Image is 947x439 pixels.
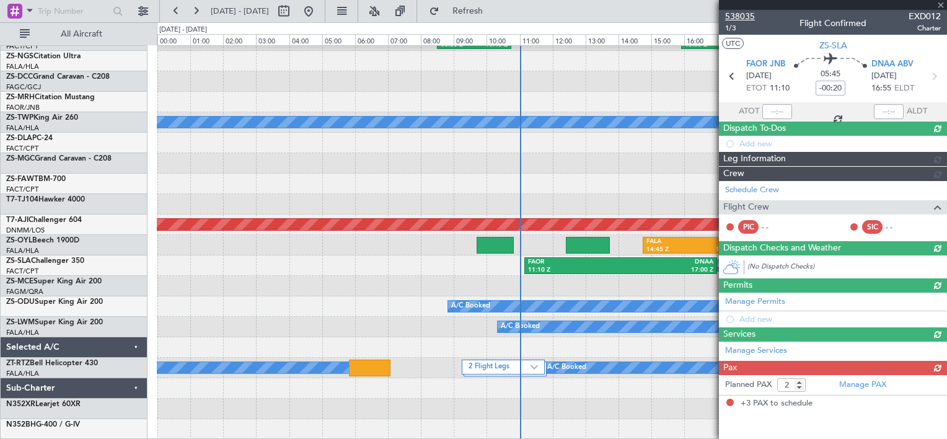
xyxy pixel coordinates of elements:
[423,1,498,21] button: Refresh
[487,34,519,45] div: 10:00
[6,53,81,60] a: ZS-NGSCitation Ultra
[746,70,772,82] span: [DATE]
[211,6,269,17] span: [DATE] - [DATE]
[528,258,620,267] div: FAOR
[6,94,95,101] a: ZS-MRHCitation Mustang
[6,360,30,367] span: ZT-RTZ
[819,39,847,52] span: ZS-SLA
[6,73,33,81] span: ZS-DCC
[469,362,531,373] label: 2 Flight Legs
[6,82,41,92] a: FAGC/GCJ
[6,196,85,203] a: T7-TJ104Hawker 4000
[6,94,35,101] span: ZS-MRH
[6,62,39,71] a: FALA/HLA
[6,287,43,296] a: FAGM/QRA
[6,267,38,276] a: FACT/CPT
[894,82,914,95] span: ELDT
[14,24,134,44] button: All Aircraft
[6,237,79,244] a: ZS-OYLBeech 1900D
[223,34,256,45] div: 02:00
[586,34,619,45] div: 13:00
[692,246,738,254] div: 17:45 Z
[619,34,651,45] div: 14:00
[770,82,790,95] span: 11:10
[6,185,38,194] a: FACT/CPT
[6,328,39,337] a: FALA/HLA
[6,175,66,183] a: ZS-FAWTBM-700
[718,256,757,275] div: A/C Booked
[6,123,39,133] a: FALA/HLA
[6,216,82,224] a: T7-AJIChallenger 604
[531,365,538,370] img: arrow-gray.svg
[6,237,32,244] span: ZS-OYL
[621,258,713,267] div: DNAA
[725,10,755,23] span: 538035
[6,369,39,378] a: FALA/HLA
[6,175,34,183] span: ZS-FAW
[157,34,190,45] div: 00:00
[739,105,759,118] span: ATOT
[32,30,131,38] span: All Aircraft
[646,237,692,246] div: FALA
[6,114,78,122] a: ZS-TWPKing Air 260
[6,360,98,367] a: ZT-RTZBell Helicopter 430
[799,17,866,30] div: Flight Confirmed
[871,58,914,71] span: DNAA ABV
[746,82,767,95] span: ETOT
[6,53,33,60] span: ZS-NGS
[501,317,540,336] div: A/C Booked
[692,237,738,246] div: FACT
[6,421,80,428] a: N352BHG-400 / G-IV
[909,10,941,23] span: EXD012
[442,7,494,16] span: Refresh
[6,144,38,153] a: FACT/CPT
[684,34,717,45] div: 16:00
[651,34,684,45] div: 15:00
[553,34,586,45] div: 12:00
[6,135,53,142] a: ZS-DLAPC-24
[38,2,109,20] input: Trip Number
[621,266,713,275] div: 17:00 Z
[190,34,223,45] div: 01:00
[6,278,102,285] a: ZS-MCESuper King Air 200
[6,401,35,408] span: N352XR
[6,155,35,162] span: ZS-MGC
[528,266,620,275] div: 11:10 Z
[6,319,35,326] span: ZS-LWM
[6,103,40,112] a: FAOR/JNB
[907,105,927,118] span: ALDT
[520,34,553,45] div: 11:00
[6,155,112,162] a: ZS-MGCGrand Caravan - C208
[454,34,487,45] div: 09:00
[646,246,692,254] div: 14:45 Z
[6,319,103,326] a: ZS-LWMSuper King Air 200
[909,23,941,33] span: Charter
[388,34,421,45] div: 07:00
[871,70,897,82] span: [DATE]
[821,68,840,81] span: 05:45
[6,298,35,306] span: ZS-ODU
[6,42,38,51] a: FACT/CPT
[6,278,33,285] span: ZS-MCE
[871,82,891,95] span: 16:55
[6,73,110,81] a: ZS-DCCGrand Caravan - C208
[6,196,38,203] span: T7-TJ104
[6,298,103,306] a: ZS-ODUSuper King Air 200
[6,226,45,235] a: DNMM/LOS
[547,358,586,377] div: A/C Booked
[746,58,785,71] span: FAOR JNB
[159,25,207,35] div: [DATE] - [DATE]
[6,135,32,142] span: ZS-DLA
[256,34,289,45] div: 03:00
[6,257,84,265] a: ZS-SLAChallenger 350
[6,246,39,255] a: FALA/HLA
[6,421,36,428] span: N352BH
[6,401,81,408] a: N352XRLearjet 60XR
[355,34,388,45] div: 06:00
[322,34,355,45] div: 05:00
[451,297,490,316] div: A/C Booked
[289,34,322,45] div: 04:00
[6,257,31,265] span: ZS-SLA
[421,34,454,45] div: 08:00
[6,114,33,122] span: ZS-TWP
